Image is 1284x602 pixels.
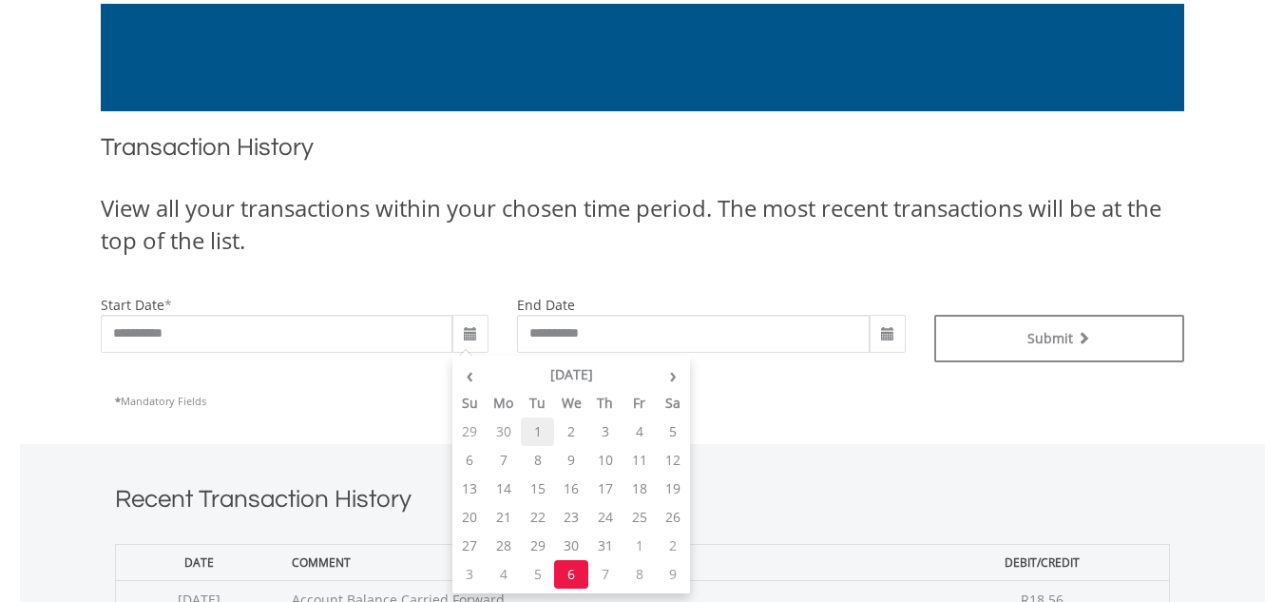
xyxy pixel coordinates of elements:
[521,475,555,503] td: 15
[521,532,555,560] td: 29
[452,475,487,503] td: 13
[623,475,657,503] td: 18
[101,192,1184,258] div: View all your transactions within your chosen time period. The most recent transactions will be a...
[452,503,487,532] td: 20
[934,315,1184,362] button: Submit
[487,446,521,475] td: 7
[588,560,623,589] td: 7
[487,360,657,389] th: [DATE]
[101,4,1184,111] img: EasyMortage Promotion Banner
[623,418,657,446] td: 4
[452,446,487,475] td: 6
[115,394,206,408] span: Mandatory Fields
[656,560,690,589] td: 9
[282,544,915,580] th: Comment
[656,475,690,503] td: 19
[623,389,657,418] th: Fr
[554,418,588,446] td: 2
[656,446,690,475] td: 12
[452,389,487,418] th: Su
[554,446,588,475] td: 9
[623,560,657,589] td: 8
[521,503,555,532] td: 22
[588,503,623,532] td: 24
[521,560,555,589] td: 5
[101,296,164,314] label: start date
[623,446,657,475] td: 11
[517,296,575,314] label: end date
[623,503,657,532] td: 25
[656,389,690,418] th: Sa
[452,560,487,589] td: 3
[452,418,487,446] td: 29
[588,446,623,475] td: 10
[656,503,690,532] td: 26
[452,360,487,389] th: ‹
[588,418,623,446] td: 3
[588,475,623,503] td: 17
[554,389,588,418] th: We
[656,532,690,560] td: 2
[487,418,521,446] td: 30
[554,475,588,503] td: 16
[588,389,623,418] th: Th
[656,418,690,446] td: 5
[452,532,487,560] td: 27
[521,446,555,475] td: 8
[115,544,282,580] th: Date
[115,482,1170,525] h1: Recent Transaction History
[487,532,521,560] td: 28
[623,532,657,560] td: 1
[487,560,521,589] td: 4
[554,532,588,560] td: 30
[521,389,555,418] th: Tu
[915,544,1169,580] th: Debit/Credit
[487,475,521,503] td: 14
[554,560,588,589] td: 6
[554,503,588,532] td: 23
[487,389,521,418] th: Mo
[656,360,690,389] th: ›
[101,130,1184,173] h1: Transaction History
[588,532,623,560] td: 31
[521,418,555,446] td: 1
[487,503,521,532] td: 21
